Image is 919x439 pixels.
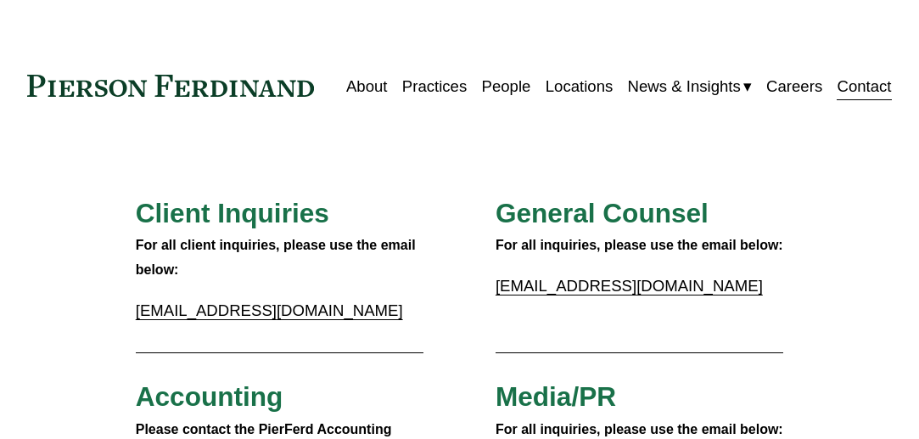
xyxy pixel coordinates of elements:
a: People [482,70,531,102]
a: About [346,70,388,102]
strong: For all inquiries, please use the email below: [496,422,783,436]
span: News & Insights [628,72,741,100]
a: [EMAIL_ADDRESS][DOMAIN_NAME] [136,301,403,319]
strong: For all client inquiries, please use the email below: [136,238,419,277]
span: Media/PR [496,381,616,412]
span: General Counsel [496,198,709,228]
a: folder dropdown [628,70,752,102]
a: Contact [837,70,891,102]
span: Client Inquiries [136,198,329,228]
span: Accounting [136,381,283,412]
a: Practices [402,70,467,102]
a: Locations [546,70,614,102]
a: Careers [766,70,822,102]
strong: For all inquiries, please use the email below: [496,238,783,252]
a: [EMAIL_ADDRESS][DOMAIN_NAME] [496,277,763,295]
